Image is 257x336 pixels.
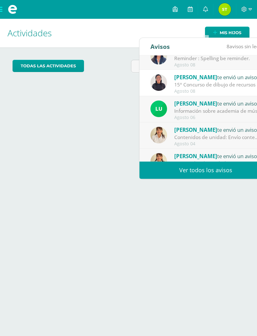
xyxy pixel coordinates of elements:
[150,101,167,117] img: 54f82b4972d4d37a72c9d8d1d5f4dac6.png
[174,74,217,81] span: [PERSON_NAME]
[174,126,217,133] span: [PERSON_NAME]
[150,48,167,65] img: 06dc580ea7564ec6c392b35fc2c0325e.png
[220,27,241,39] span: Mis hijos
[13,60,84,72] a: todas las Actividades
[174,100,217,107] span: [PERSON_NAME]
[218,3,231,16] img: 315a28338f5b1bb7d4173d5950f43a26.png
[227,43,229,50] span: 8
[174,152,217,160] span: [PERSON_NAME]
[150,153,167,170] img: 55a9b86393fb6dbe022988ec19d6b587.png
[8,19,249,47] h1: Actividades
[131,60,244,72] input: Busca una actividad próxima aquí...
[150,127,167,143] img: 55a9b86393fb6dbe022988ec19d6b587.png
[150,74,167,91] img: b44a260999c9d2f44e9afe0ea64fd14b.png
[205,27,249,39] a: Mis hijos
[150,38,170,55] div: Avisos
